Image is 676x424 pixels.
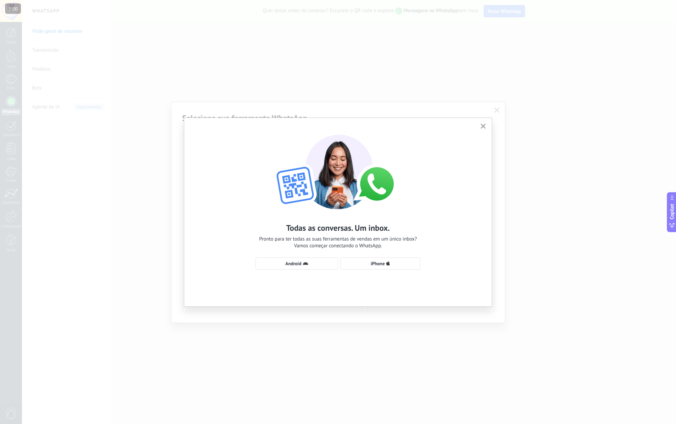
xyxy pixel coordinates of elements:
h2: Todas as conversas. Um inbox. [286,223,390,233]
span: Copilot [669,204,675,219]
span: iPhone [371,261,385,266]
span: Pronto para ter todas as suas ferramentas de vendas em um único inbox? Vamos começar conectando o... [259,236,417,249]
img: wa-lite-select-device.png [264,128,412,209]
button: iPhone [340,257,420,270]
button: Android [256,257,338,270]
span: Android [285,261,301,266]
